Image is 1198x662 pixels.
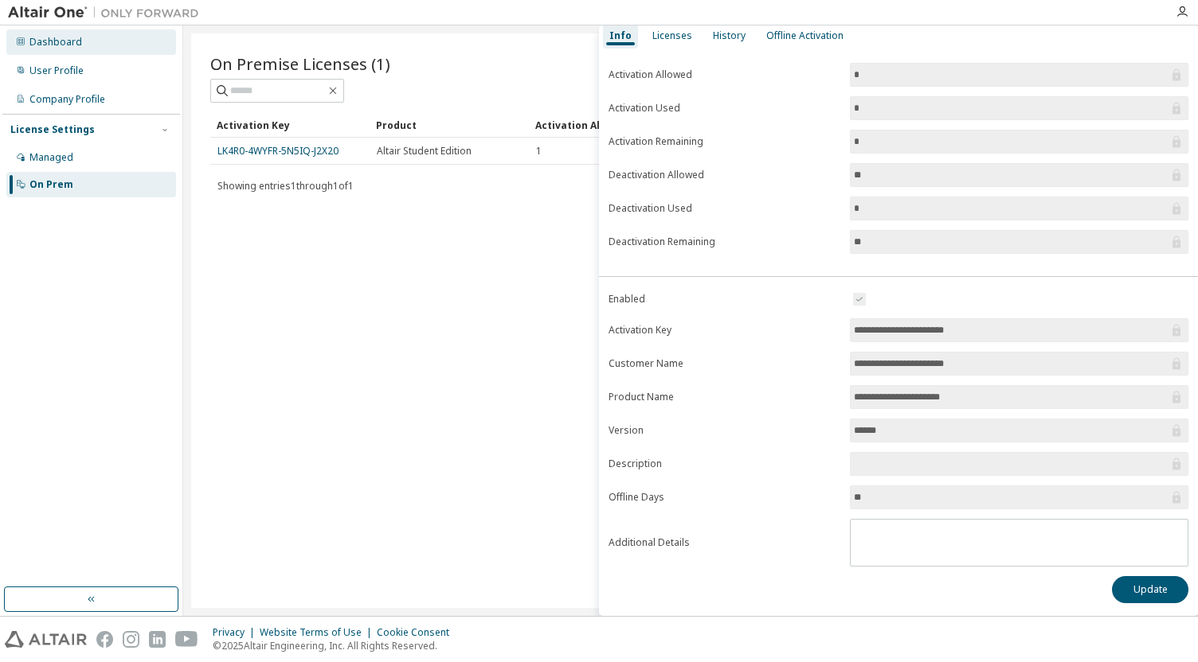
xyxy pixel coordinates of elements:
[609,135,840,148] label: Activation Remaining
[29,178,73,191] div: On Prem
[213,639,459,652] p: © 2025 Altair Engineering, Inc. All Rights Reserved.
[213,626,260,639] div: Privacy
[10,123,95,136] div: License Settings
[609,357,840,370] label: Customer Name
[609,458,840,470] label: Description
[217,112,363,138] div: Activation Key
[609,202,840,215] label: Deactivation Used
[536,145,542,158] span: 1
[96,631,113,648] img: facebook.svg
[210,53,390,75] span: On Premise Licenses (1)
[29,151,73,164] div: Managed
[609,29,632,42] div: Info
[609,102,840,115] label: Activation Used
[609,324,840,337] label: Activation Key
[609,491,840,504] label: Offline Days
[766,29,844,42] div: Offline Activation
[535,112,682,138] div: Activation Allowed
[5,631,87,648] img: altair_logo.svg
[377,626,459,639] div: Cookie Consent
[175,631,198,648] img: youtube.svg
[260,626,377,639] div: Website Terms of Use
[376,112,523,138] div: Product
[29,36,82,49] div: Dashboard
[713,29,746,42] div: History
[609,68,840,81] label: Activation Allowed
[609,391,840,403] label: Product Name
[123,631,139,648] img: instagram.svg
[377,145,472,158] span: Altair Student Edition
[609,536,840,549] label: Additional Details
[29,64,84,77] div: User Profile
[1112,576,1188,603] button: Update
[217,144,339,158] a: LK4R0-4WYFR-5N5IQ-J2X20
[609,424,840,437] label: Version
[149,631,166,648] img: linkedin.svg
[29,93,105,106] div: Company Profile
[217,179,354,193] span: Showing entries 1 through 1 of 1
[652,29,692,42] div: Licenses
[609,293,840,306] label: Enabled
[609,236,840,248] label: Deactivation Remaining
[8,5,207,21] img: Altair One
[609,169,840,181] label: Deactivation Allowed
